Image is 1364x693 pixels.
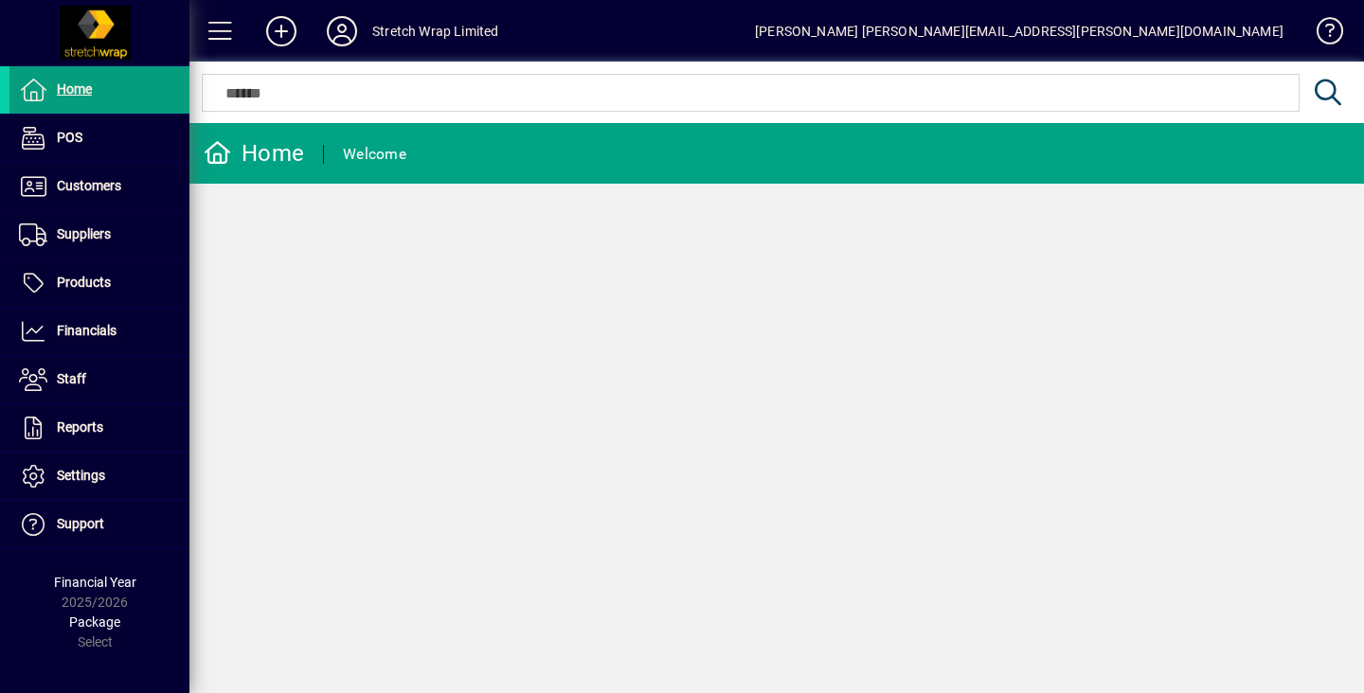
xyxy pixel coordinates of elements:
[57,323,117,338] span: Financials
[57,81,92,97] span: Home
[204,138,304,169] div: Home
[69,614,120,630] span: Package
[251,14,312,48] button: Add
[343,139,406,169] div: Welcome
[9,501,189,548] a: Support
[9,404,189,452] a: Reports
[57,178,121,193] span: Customers
[9,453,189,500] a: Settings
[312,14,372,48] button: Profile
[372,16,499,46] div: Stretch Wrap Limited
[57,130,82,145] span: POS
[9,308,189,355] a: Financials
[9,163,189,210] a: Customers
[9,356,189,403] a: Staff
[57,371,86,386] span: Staff
[57,275,111,290] span: Products
[57,516,104,531] span: Support
[9,211,189,258] a: Suppliers
[57,226,111,241] span: Suppliers
[57,419,103,435] span: Reports
[9,115,189,162] a: POS
[1302,4,1340,65] a: Knowledge Base
[54,575,136,590] span: Financial Year
[755,16,1283,46] div: [PERSON_NAME] [PERSON_NAME][EMAIL_ADDRESS][PERSON_NAME][DOMAIN_NAME]
[9,259,189,307] a: Products
[57,468,105,483] span: Settings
